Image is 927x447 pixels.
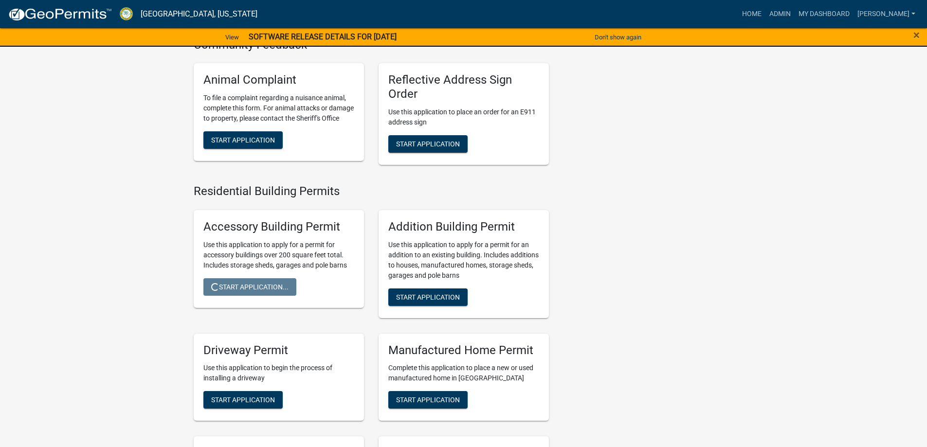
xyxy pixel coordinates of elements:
button: Start Application [388,288,468,306]
span: × [913,28,920,42]
h4: Residential Building Permits [194,184,549,198]
p: Use this application to apply for a permit for an addition to an existing building. Includes addi... [388,240,539,281]
h5: Reflective Address Sign Order [388,73,539,101]
button: Close [913,29,920,41]
a: My Dashboard [795,5,854,23]
p: Complete this application to place a new or used manufactured home in [GEOGRAPHIC_DATA] [388,363,539,383]
h5: Driveway Permit [203,343,354,358]
a: View [221,29,243,45]
a: Admin [765,5,795,23]
span: Start Application [211,136,275,144]
span: Start Application... [211,283,289,290]
span: Start Application [396,140,460,148]
p: Use this application to place an order for an E911 address sign [388,107,539,127]
strong: SOFTWARE RELEASE DETAILS FOR [DATE] [249,32,397,41]
a: Home [738,5,765,23]
span: Start Application [396,396,460,404]
button: Start Application [388,391,468,409]
a: [GEOGRAPHIC_DATA], [US_STATE] [141,6,257,22]
button: Don't show again [591,29,645,45]
a: [PERSON_NAME] [854,5,919,23]
p: Use this application to begin the process of installing a driveway [203,363,354,383]
span: Start Application [211,396,275,404]
span: Start Application [396,293,460,301]
button: Start Application... [203,278,296,296]
h5: Accessory Building Permit [203,220,354,234]
p: Use this application to apply for a permit for accessory buildings over 200 square feet total. In... [203,240,354,270]
img: Crawford County, Georgia [120,7,133,20]
h5: Animal Complaint [203,73,354,87]
button: Start Application [203,391,283,409]
h5: Addition Building Permit [388,220,539,234]
button: Start Application [203,131,283,149]
p: To file a complaint regarding a nuisance animal, complete this form. For animal attacks or damage... [203,93,354,124]
h5: Manufactured Home Permit [388,343,539,358]
button: Start Application [388,135,468,153]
